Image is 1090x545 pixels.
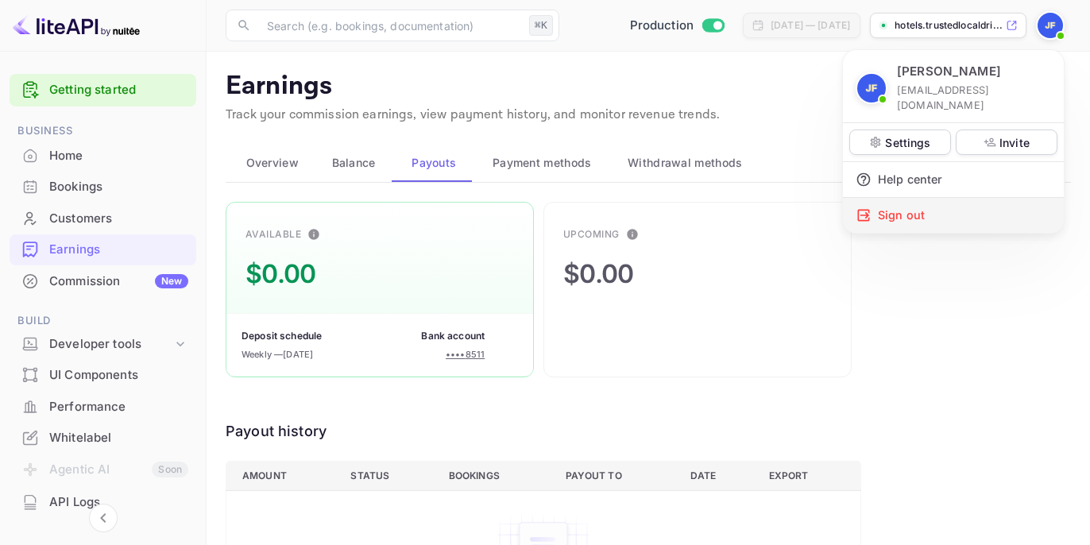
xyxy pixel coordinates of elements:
[897,63,1001,81] p: [PERSON_NAME]
[897,83,1051,113] p: [EMAIL_ADDRESS][DOMAIN_NAME]
[843,198,1064,233] div: Sign out
[857,74,886,102] img: Jenny Frimer
[885,134,930,151] p: Settings
[843,162,1064,197] div: Help center
[999,134,1030,151] p: Invite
